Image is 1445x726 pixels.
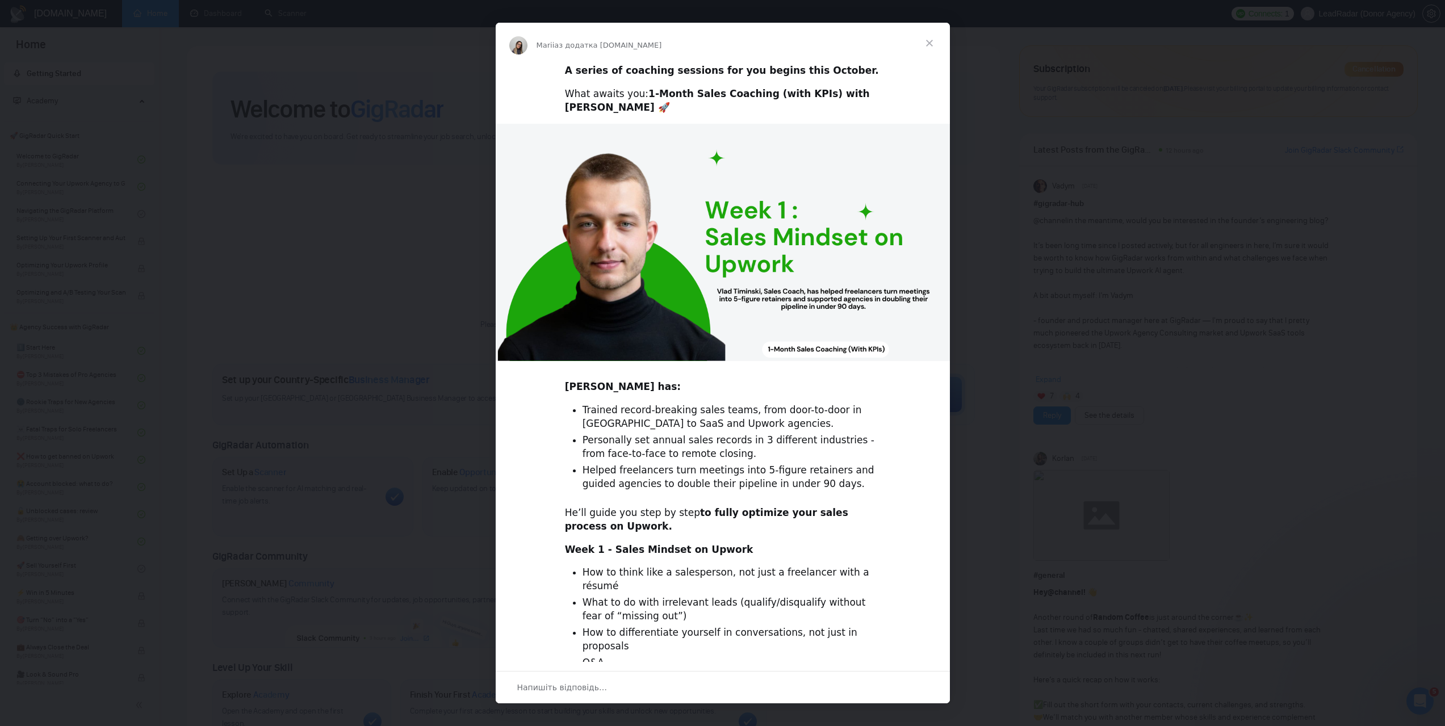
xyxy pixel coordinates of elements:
li: How to differentiate yourself in conversations, not just in proposals [583,626,881,653]
b: to fully optimize your sales process on Upwork. [565,507,848,532]
span: з додатка [DOMAIN_NAME] [559,41,661,49]
li: Trained record-breaking sales teams, from door-to-door in [GEOGRAPHIC_DATA] to SaaS and Upwork ag... [583,404,881,431]
li: What to do with irrelevant leads (qualify/disqualify without fear of “missing out”) [583,596,881,623]
span: Напишіть відповідь… [517,680,608,695]
li: How to think like a salesperson, not just a freelancer with a résumé [583,566,881,593]
li: Helped freelancers turn meetings into 5-figure retainers and guided agencies to double their pipe... [583,464,881,491]
b: A series of coaching sessions for you begins this October. [565,65,879,76]
b: [PERSON_NAME] has: [565,381,681,392]
b: 1-Month Sales Coaching (with KPIs) with [PERSON_NAME] 🚀 [565,88,870,113]
span: Закрити [909,23,950,64]
div: He’ll guide you step by step [565,506,881,534]
span: Mariia [537,41,559,49]
div: What awaits you: [565,87,881,115]
b: Week 1 - Sales Mindset on Upwork [565,544,753,555]
li: Personally set annual sales records in 3 different industries - from face-to-face to remote closing. [583,434,881,461]
div: Відкрити бесіду й відповісти [496,671,950,703]
li: Q&A [583,656,881,670]
img: Profile image for Mariia [509,36,527,54]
